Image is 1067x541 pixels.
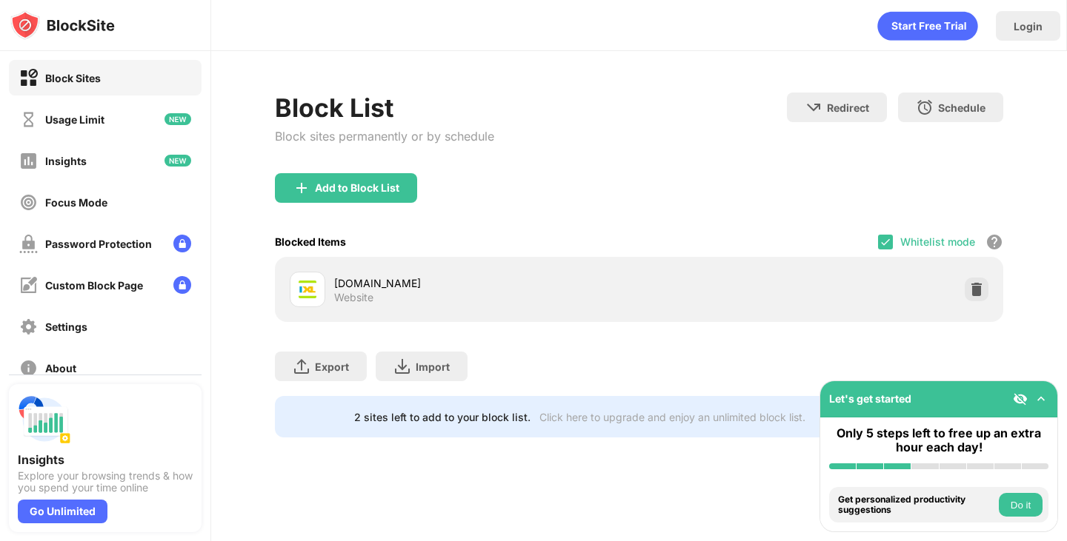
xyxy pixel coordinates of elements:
[18,500,107,523] div: Go Unlimited
[19,110,38,129] img: time-usage-off.svg
[173,235,191,252] img: lock-menu.svg
[164,155,191,167] img: new-icon.svg
[164,113,191,125] img: new-icon.svg
[838,494,995,516] div: Get personalized productivity suggestions
[18,393,71,446] img: push-insights.svg
[18,452,193,467] div: Insights
[334,275,639,291] div: [DOMAIN_NAME]
[299,280,316,298] img: favicons
[19,193,38,212] img: focus-off.svg
[829,392,911,405] div: Let's get started
[315,360,349,373] div: Export
[829,426,1048,454] div: Only 5 steps left to free up an extra hour each day!
[19,276,38,295] img: customize-block-page-off.svg
[1013,392,1028,406] img: eye-not-visible.svg
[354,411,531,423] div: 2 sites left to add to your block list.
[900,235,975,248] div: Whitelist mode
[275,129,494,144] div: Block sites permanently or by schedule
[19,69,38,87] img: block-on.svg
[827,101,869,114] div: Redirect
[539,411,805,423] div: Click here to upgrade and enjoy an unlimited block list.
[19,152,38,170] img: insights-off.svg
[18,470,193,494] div: Explore your browsing trends & how you spend your time online
[45,72,101,84] div: Block Sites
[315,182,399,194] div: Add to Block List
[999,493,1043,517] button: Do it
[45,320,87,333] div: Settings
[45,155,87,167] div: Insights
[45,113,104,126] div: Usage Limit
[334,291,373,304] div: Website
[173,276,191,294] img: lock-menu.svg
[880,236,891,248] img: check.svg
[1014,20,1043,33] div: Login
[45,279,143,292] div: Custom Block Page
[1034,392,1048,406] img: omni-setup-toggle.svg
[416,360,450,373] div: Import
[19,235,38,253] img: password-protection-off.svg
[275,235,346,248] div: Blocked Items
[19,317,38,336] img: settings-off.svg
[45,238,152,250] div: Password Protection
[19,359,38,377] img: about-off.svg
[938,101,985,114] div: Schedule
[275,93,494,123] div: Block List
[45,362,76,374] div: About
[877,11,978,41] div: animation
[45,196,107,209] div: Focus Mode
[10,10,115,40] img: logo-blocksite.svg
